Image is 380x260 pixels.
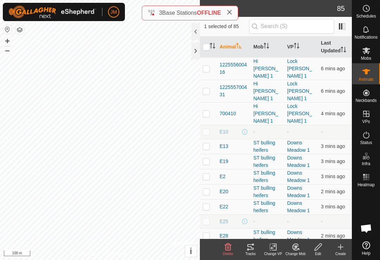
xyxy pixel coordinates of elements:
[253,169,281,184] div: ST bulling heifers
[287,219,289,224] app-display-virtual-paddock-transition: -
[220,232,228,240] span: E28
[356,14,376,18] span: Schedules
[162,10,197,16] span: Base Stations
[253,184,281,199] div: ST bulling heifers
[321,204,345,209] span: 16 Sep 2025 at 10:17 AM
[355,35,378,39] span: Notifications
[72,251,99,257] a: Privacy Policy
[3,46,12,54] button: –
[321,111,345,116] span: 16 Sep 2025 at 10:16 AM
[220,173,226,180] span: E2
[361,56,371,60] span: Mobs
[190,246,192,256] span: i
[287,185,310,198] a: Downs Meadow 1
[284,37,318,58] th: VP
[8,6,96,18] img: Gallagher Logo
[321,158,345,164] span: 16 Sep 2025 at 10:18 AM
[321,88,345,94] span: 16 Sep 2025 at 10:14 AM
[321,189,345,194] span: 16 Sep 2025 at 10:18 AM
[362,251,370,255] span: Help
[287,103,312,124] a: Lock [PERSON_NAME] 1
[220,188,228,195] span: E20
[284,251,307,256] div: Change Mob
[337,3,345,14] span: 85
[253,218,281,225] div: -
[329,251,352,256] div: Create
[357,183,375,187] span: Heatmap
[217,37,251,58] th: Animal
[355,98,376,103] span: Neckbands
[15,26,24,34] button: Map Layers
[239,251,262,256] div: Tracks
[210,44,215,50] p-sorticon: Activate to sort
[341,48,346,53] p-sorticon: Activate to sort
[287,170,310,183] a: Downs Meadow 1
[220,218,228,225] span: E25
[262,251,284,256] div: Change VP
[287,200,310,213] a: Downs Meadow 1
[249,19,334,34] input: Search (S)
[223,252,233,256] span: Delete
[220,158,228,165] span: E19
[360,141,372,145] span: Status
[110,8,117,16] span: JM
[253,154,281,169] div: ST bulling heifers
[220,84,248,98] span: 122555700431
[318,37,352,58] th: Last Updated
[362,119,370,124] span: VPs
[264,44,269,50] p-sorticon: Activate to sort
[287,229,310,242] a: Downs Meadow 1
[3,37,12,45] button: +
[185,245,197,257] button: i
[287,129,289,135] app-display-virtual-paddock-transition: -
[321,143,345,149] span: 16 Sep 2025 at 10:18 AM
[287,81,312,101] a: Lock [PERSON_NAME] 1
[321,233,345,239] span: 16 Sep 2025 at 10:18 AM
[204,23,249,30] span: 1 selected of 85
[253,80,281,102] div: Hi [PERSON_NAME] 1
[321,174,345,179] span: 16 Sep 2025 at 10:17 AM
[107,251,128,257] a: Contact Us
[253,58,281,80] div: Hi [PERSON_NAME] 1
[362,162,370,166] span: Infra
[220,61,248,76] span: 122555600416
[352,239,380,258] a: Help
[220,203,228,210] span: E22
[204,4,337,13] h2: Animals
[220,110,236,117] span: 700410
[3,25,12,34] button: Reset Map
[220,143,228,150] span: E13
[197,10,221,16] span: OFFLINE
[307,251,329,256] div: Edit
[321,219,323,224] span: -
[253,103,281,125] div: Hi [PERSON_NAME] 1
[251,37,284,58] th: Mob
[321,129,323,135] span: -
[359,77,374,82] span: Animals
[220,128,228,136] span: E10
[253,200,281,214] div: ST bulling heifers
[253,128,281,136] div: -
[287,140,310,153] a: Downs Meadow 1
[356,218,377,239] div: Open chat
[287,58,312,79] a: Lock [PERSON_NAME] 1
[287,155,310,168] a: Downs Meadow 1
[253,139,281,154] div: ST bulling heifers
[159,10,162,16] span: 3
[236,44,242,50] p-sorticon: Activate to sort
[294,44,299,50] p-sorticon: Activate to sort
[253,229,281,243] div: ST bulling heifers
[321,66,345,71] span: 16 Sep 2025 at 10:14 AM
